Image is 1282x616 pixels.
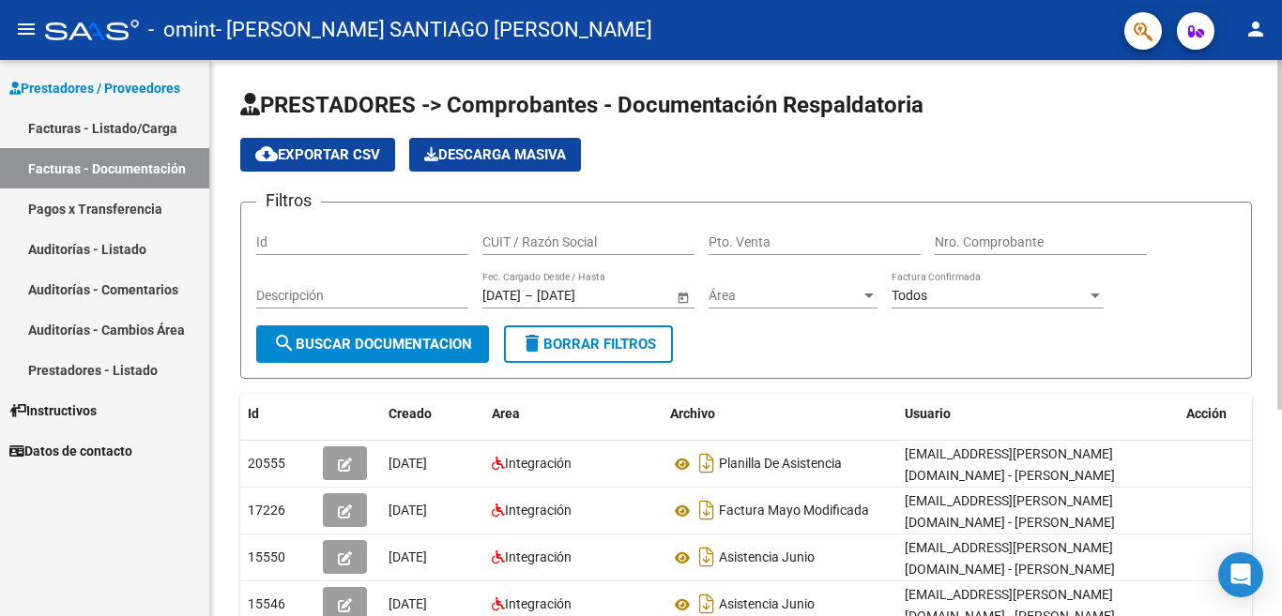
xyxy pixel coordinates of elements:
mat-icon: cloud_download [255,143,278,165]
span: Exportar CSV [255,146,380,163]
span: Prestadores / Proveedores [9,78,180,98]
mat-icon: person [1244,18,1267,40]
span: Planilla De Asistencia [719,457,842,472]
span: 15550 [248,549,285,564]
input: Start date [482,288,521,304]
i: Descargar documento [694,448,719,478]
datatable-header-cell: Id [240,394,315,434]
span: Usuario [905,406,951,421]
span: Area [492,406,520,421]
datatable-header-cell: Acción [1179,394,1273,434]
span: Asistencia Junio [719,597,815,612]
span: Integración [505,503,572,518]
mat-icon: delete [521,332,543,354]
span: [EMAIL_ADDRESS][PERSON_NAME][DOMAIN_NAME] - [PERSON_NAME] [905,446,1115,483]
span: Integración [505,456,572,471]
span: 17226 [248,503,285,518]
span: [DATE] [389,503,427,518]
button: Buscar Documentacion [256,325,489,363]
datatable-header-cell: Creado [381,394,484,434]
span: Datos de contacto [9,441,132,461]
span: Archivo [670,406,715,421]
span: [DATE] [389,456,427,471]
i: Descargar documento [694,495,719,525]
span: - [PERSON_NAME] SANTIAGO [PERSON_NAME] [216,9,652,51]
span: Creado [389,406,432,421]
span: Buscar Documentacion [273,336,472,353]
span: Factura Mayo Modificada [719,503,869,518]
span: Instructivos [9,400,97,421]
span: [EMAIL_ADDRESS][PERSON_NAME][DOMAIN_NAME] - [PERSON_NAME] [905,493,1115,530]
mat-icon: search [273,332,296,354]
span: Integración [505,596,572,611]
mat-icon: menu [15,18,38,40]
i: Descargar documento [694,542,719,572]
datatable-header-cell: Archivo [663,394,897,434]
span: Área [709,288,861,304]
span: – [525,288,533,304]
input: End date [537,288,629,304]
span: [EMAIL_ADDRESS][PERSON_NAME][DOMAIN_NAME] - [PERSON_NAME] [905,540,1115,577]
button: Borrar Filtros [504,325,673,363]
datatable-header-cell: Usuario [897,394,1179,434]
datatable-header-cell: Area [484,394,663,434]
span: Asistencia Junio [719,550,815,565]
span: Borrar Filtros [521,336,656,353]
div: Open Intercom Messenger [1218,552,1263,597]
button: Descarga Masiva [409,138,581,172]
span: Descarga Masiva [424,146,566,163]
span: PRESTADORES -> Comprobantes - Documentación Respaldatoria [240,92,923,118]
h3: Filtros [256,188,321,214]
span: - omint [148,9,216,51]
span: Acción [1186,406,1227,421]
button: Open calendar [673,287,693,307]
span: Todos [892,288,927,303]
span: 20555 [248,456,285,471]
span: 15546 [248,596,285,611]
span: [DATE] [389,549,427,564]
app-download-masive: Descarga masiva de comprobantes (adjuntos) [409,138,581,172]
span: Id [248,406,259,421]
span: Integración [505,549,572,564]
button: Exportar CSV [240,138,395,172]
span: [DATE] [389,596,427,611]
